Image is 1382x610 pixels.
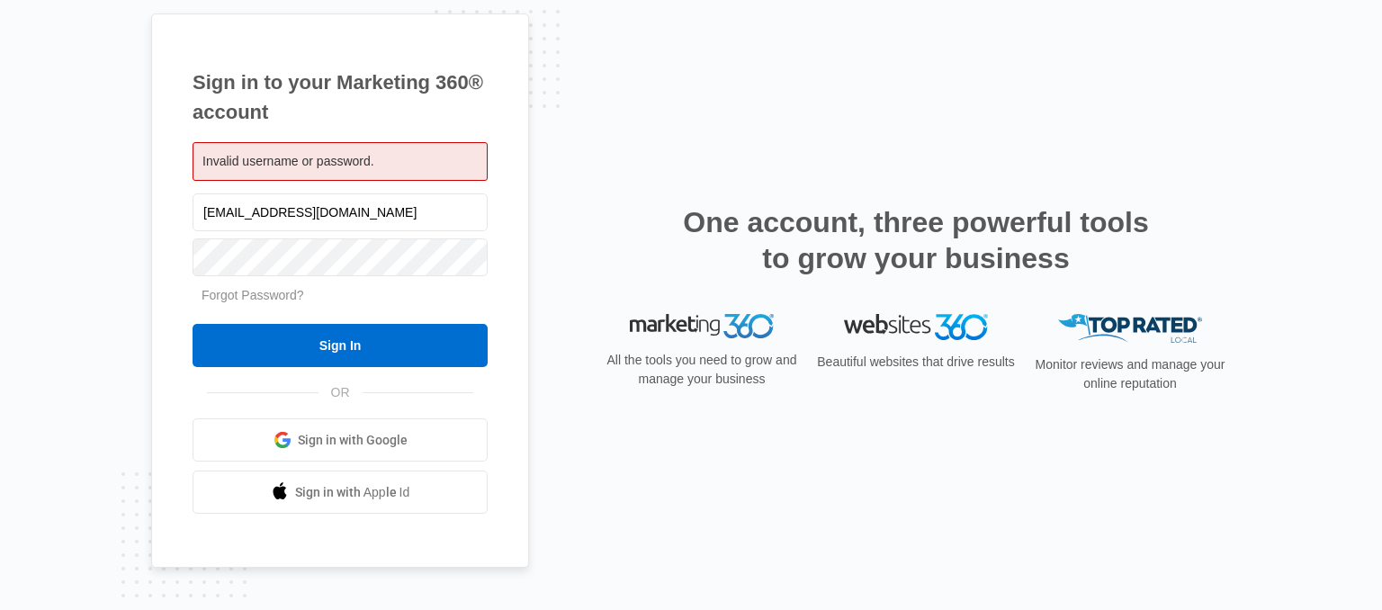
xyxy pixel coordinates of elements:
span: Invalid username or password. [202,154,374,168]
input: Sign In [193,324,488,367]
span: Sign in with Apple Id [295,483,410,502]
span: Sign in with Google [298,431,408,450]
img: Websites 360 [844,314,988,340]
p: All the tools you need to grow and manage your business [601,351,803,389]
h2: One account, three powerful tools to grow your business [678,204,1154,276]
img: Top Rated Local [1058,314,1202,344]
p: Monitor reviews and manage your online reputation [1029,355,1231,393]
a: Sign in with Apple Id [193,471,488,514]
h1: Sign in to your Marketing 360® account [193,67,488,127]
p: Beautiful websites that drive results [815,353,1017,372]
span: OR [319,383,363,402]
a: Sign in with Google [193,418,488,462]
a: Forgot Password? [202,288,304,302]
input: Email [193,193,488,231]
img: Marketing 360 [630,314,774,339]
